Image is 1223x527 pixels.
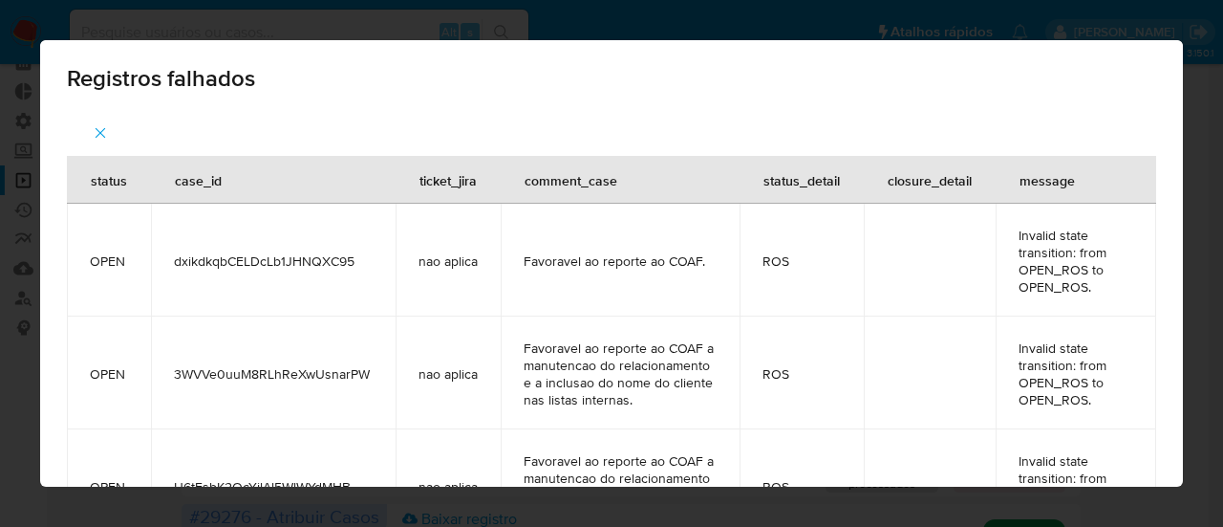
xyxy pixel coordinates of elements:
span: ROS [762,253,841,270]
span: dxikdkqbCELDcLb1JHNQXC95 [174,253,373,270]
span: ROS [762,478,841,495]
div: closure_detail [865,157,995,203]
span: Invalid state transition: from OPEN_ROS to OPEN_ROS. [1019,227,1133,296]
div: message [997,157,1098,203]
div: status_detail [740,157,863,203]
span: Invalid state transition: from OPEN_ROS to OPEN_ROS. [1019,340,1133,408]
span: nao aplica [418,478,478,495]
div: status [68,157,150,203]
span: Favoravel ao reporte ao COAF a manutencao do relacionamento e a inclusao do nome do cliente nas l... [524,452,717,521]
span: Favoravel ao reporte ao COAF. [524,253,717,270]
span: OPEN [90,478,128,495]
span: OPEN [90,253,128,270]
span: U6tFsbK2OcYilAl5WlWYdMHB [174,478,373,495]
div: comment_case [502,157,640,203]
span: nao aplica [418,253,478,270]
span: ROS [762,365,841,383]
span: Registros falhados [67,67,1156,90]
span: OPEN [90,365,128,383]
span: Favoravel ao reporte ao COAF a manutencao do relacionamento e a inclusao do nome do cliente nas l... [524,340,717,408]
span: 3WVVe0uuM8RLhReXwUsnarPW [174,365,373,383]
div: ticket_jira [397,157,500,203]
div: case_id [152,157,245,203]
span: nao aplica [418,365,478,383]
span: Invalid state transition: from OPEN_ROS to OPEN_ROS. [1019,452,1133,521]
